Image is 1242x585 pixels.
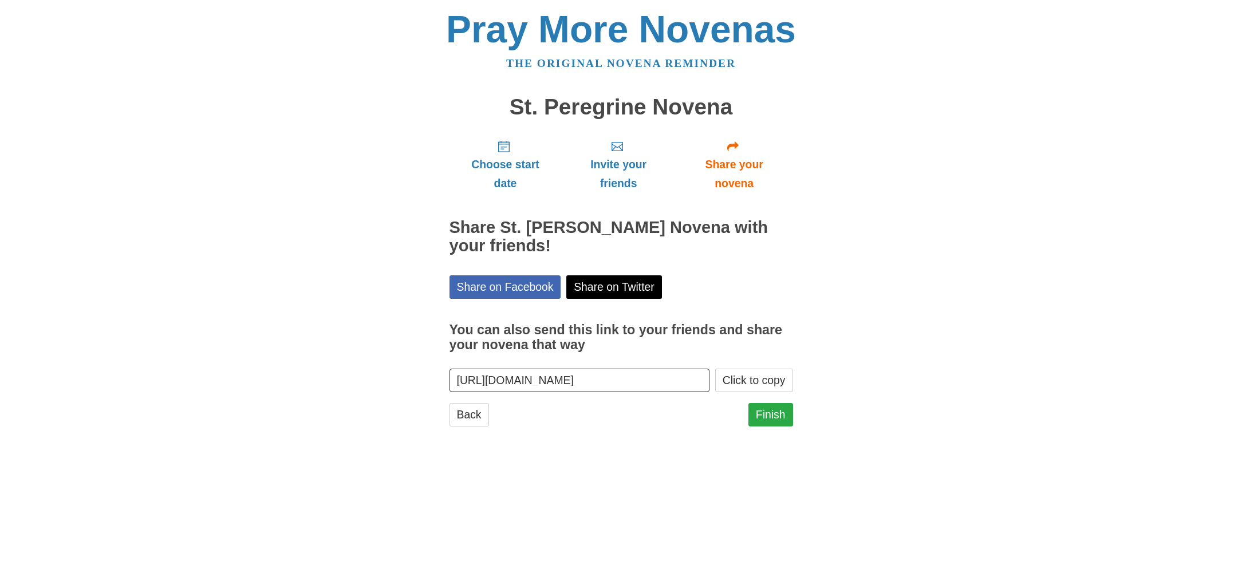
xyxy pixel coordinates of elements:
[446,8,796,50] a: Pray More Novenas
[450,323,793,352] h3: You can also send this link to your friends and share your novena that way
[506,57,736,69] a: The original novena reminder
[561,131,675,199] a: Invite your friends
[715,369,793,392] button: Click to copy
[687,155,782,193] span: Share your novena
[450,131,562,199] a: Choose start date
[676,131,793,199] a: Share your novena
[566,275,662,299] a: Share on Twitter
[450,403,489,426] a: Back
[461,155,550,193] span: Choose start date
[748,403,793,426] a: Finish
[573,155,664,193] span: Invite your friends
[450,219,793,255] h2: Share St. [PERSON_NAME] Novena with your friends!
[450,95,793,120] h1: St. Peregrine Novena
[450,275,561,299] a: Share on Facebook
